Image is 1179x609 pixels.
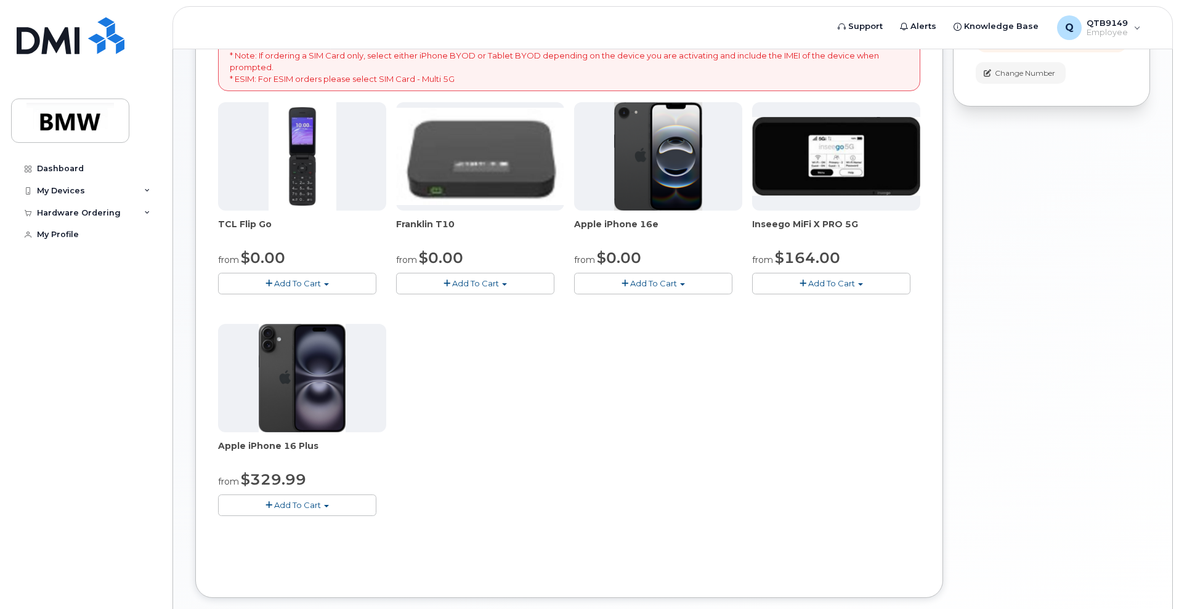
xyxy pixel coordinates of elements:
[1125,555,1170,600] iframe: Messenger Launcher
[241,470,306,488] span: $329.99
[752,218,920,243] div: Inseego MiFi X PRO 5G
[419,249,463,267] span: $0.00
[259,324,346,432] img: iphone_16_plus.png
[808,278,855,288] span: Add To Cart
[752,273,910,294] button: Add To Cart
[752,254,773,265] small: from
[1048,15,1149,40] div: QTB9149
[945,14,1047,39] a: Knowledge Base
[274,278,321,288] span: Add To Cart
[910,20,936,33] span: Alerts
[274,500,321,510] span: Add To Cart
[995,68,1055,79] span: Change Number
[241,249,285,267] span: $0.00
[964,20,1039,33] span: Knowledge Base
[452,278,499,288] span: Add To Cart
[218,218,386,243] div: TCL Flip Go
[269,102,336,211] img: TCL_FLIP_MODE.jpg
[891,14,945,39] a: Alerts
[218,494,376,516] button: Add To Cart
[976,62,1066,84] button: Change Number
[630,278,677,288] span: Add To Cart
[218,440,386,464] div: Apple iPhone 16 Plus
[218,476,239,487] small: from
[396,108,564,205] img: t10.jpg
[396,254,417,265] small: from
[829,14,891,39] a: Support
[230,16,909,84] p: * Note: BMW IT is in the process of upgrading all off-contract BMW phones with the all-new iPhone...
[574,273,732,294] button: Add To Cart
[775,249,840,267] span: $164.00
[396,218,564,243] div: Franklin T10
[752,117,920,196] img: cut_small_inseego_5G.jpg
[218,254,239,265] small: from
[848,20,883,33] span: Support
[396,273,554,294] button: Add To Cart
[574,218,742,243] div: Apple iPhone 16e
[1087,18,1128,28] span: QTB9149
[1065,20,1074,35] span: Q
[218,273,376,294] button: Add To Cart
[597,249,641,267] span: $0.00
[614,102,703,211] img: iphone16e.png
[574,254,595,265] small: from
[1087,28,1128,38] span: Employee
